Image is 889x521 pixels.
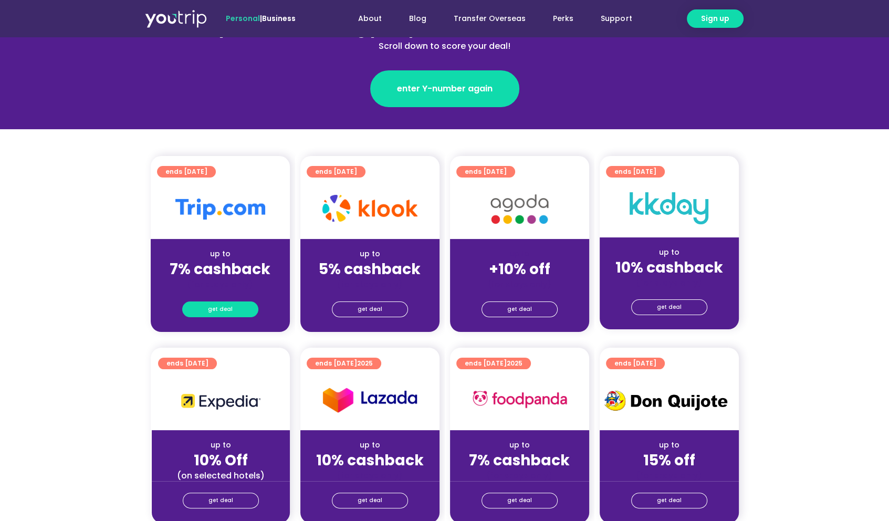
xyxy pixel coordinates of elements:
span: ends [DATE] [315,358,373,369]
span: get deal [657,493,682,508]
span: get deal [507,302,532,317]
div: up to [160,440,281,451]
span: get deal [208,302,233,317]
span: Personal [226,13,260,24]
div: (for stays only) [309,279,431,290]
a: enter Y-number again [370,70,519,107]
span: | [226,13,296,24]
a: About [344,9,395,28]
a: Support [587,9,645,28]
span: get deal [358,302,382,317]
div: up to [608,440,730,451]
a: Transfer Overseas [440,9,539,28]
strong: 10% Off [194,450,248,471]
div: (on selected hotels) [160,470,281,481]
strong: 7% cashback [469,450,570,471]
a: ends [DATE]2025 [307,358,381,369]
a: get deal [631,493,707,508]
div: up to [159,248,281,259]
div: up to [608,247,730,258]
strong: 5% cashback [319,259,421,279]
a: ends [DATE] [307,166,365,178]
span: ends [DATE] [315,166,357,178]
div: (for stays only) [458,470,581,481]
a: Business [262,13,296,24]
a: ends [DATE] [157,166,216,178]
strong: 10% cashback [316,450,424,471]
strong: +10% off [489,259,550,279]
span: ends [DATE] [465,358,522,369]
a: Perks [539,9,587,28]
div: (for stays only) [458,279,581,290]
a: get deal [182,301,258,317]
span: ends [DATE] [614,166,656,178]
a: get deal [482,493,558,508]
nav: Menu [324,9,645,28]
span: get deal [208,493,233,508]
div: up to [309,440,431,451]
span: ends [DATE] [166,358,208,369]
a: ends [DATE] [606,166,665,178]
a: ends [DATE]2025 [456,358,531,369]
div: (for stays only) [608,470,730,481]
div: Scroll down to score your deal! [217,40,673,53]
span: enter Y-number again [397,82,493,95]
span: get deal [507,493,532,508]
span: up to [510,248,529,259]
a: ends [DATE] [606,358,665,369]
strong: 15% off [643,450,695,471]
div: (for stays only) [159,279,281,290]
a: Sign up [687,9,744,28]
span: ends [DATE] [465,166,507,178]
a: ends [DATE] [158,358,217,369]
span: 2025 [507,359,522,368]
span: 2025 [357,359,373,368]
a: ends [DATE] [456,166,515,178]
div: (for stays only) [309,470,431,481]
span: Sign up [701,13,729,24]
div: (for stays only) [608,277,730,288]
a: get deal [332,301,408,317]
a: get deal [631,299,707,315]
div: up to [309,248,431,259]
a: Blog [395,9,440,28]
span: get deal [358,493,382,508]
span: ends [DATE] [614,358,656,369]
a: get deal [332,493,408,508]
a: get deal [482,301,558,317]
span: ends [DATE] [165,166,207,178]
span: get deal [657,300,682,315]
a: get deal [183,493,259,508]
strong: 7% cashback [170,259,270,279]
div: up to [458,440,581,451]
strong: 10% cashback [615,257,723,278]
